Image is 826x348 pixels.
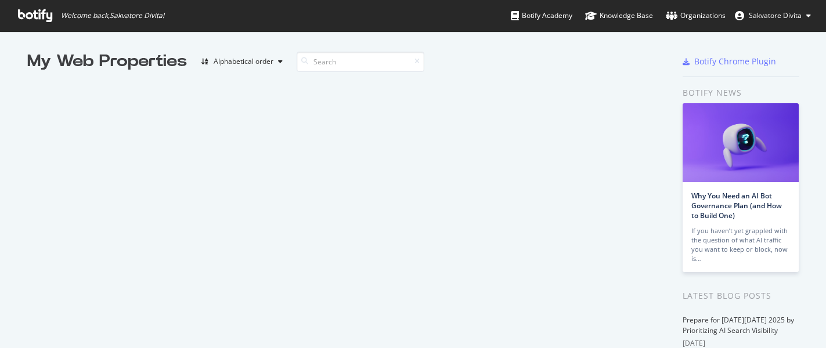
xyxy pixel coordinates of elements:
[585,10,653,21] div: Knowledge Base
[694,56,776,67] div: Botify Chrome Plugin
[683,86,799,99] div: Botify news
[214,58,273,65] div: Alphabetical order
[691,191,782,220] a: Why You Need an AI Bot Governance Plan (and How to Build One)
[726,6,820,25] button: Sakvatore Divita
[683,103,799,182] img: Why You Need an AI Bot Governance Plan (and How to Build One)
[511,10,572,21] div: Botify Academy
[683,289,799,302] div: Latest Blog Posts
[683,315,794,335] a: Prepare for [DATE][DATE] 2025 by Prioritizing AI Search Visibility
[749,10,802,20] span: Sakvatore Divita
[196,52,287,71] button: Alphabetical order
[683,56,776,67] a: Botify Chrome Plugin
[27,50,187,73] div: My Web Properties
[297,52,424,72] input: Search
[666,10,726,21] div: Organizations
[61,11,164,20] span: Welcome back, Sakvatore Divita !
[691,226,790,263] div: If you haven’t yet grappled with the question of what AI traffic you want to keep or block, now is…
